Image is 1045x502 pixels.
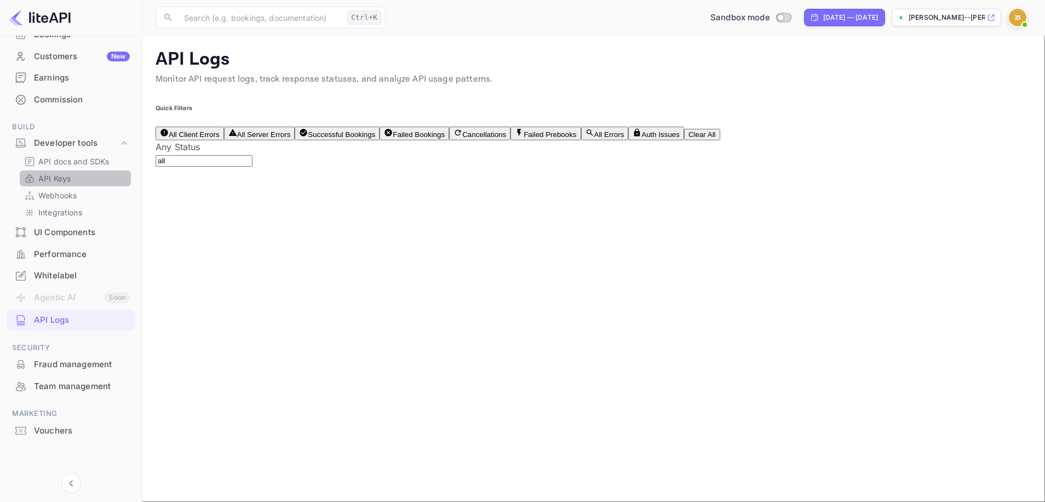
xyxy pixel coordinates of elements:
div: UI Components [7,222,135,243]
button: Auth Issues [628,127,684,140]
a: Performance [7,244,135,264]
div: Earnings [34,72,130,84]
div: CustomersNew [7,46,135,67]
div: Performance [7,244,135,265]
span: Build [7,121,135,133]
div: Commission [7,89,135,111]
a: Whitelabel [7,265,135,286]
div: Whitelabel [7,265,135,287]
div: Developer tools [34,137,119,150]
div: New [107,52,130,61]
p: API Keys [38,173,71,184]
div: Developer tools [7,134,135,153]
div: Any Status [156,140,1032,153]
button: Clear All [684,129,720,140]
div: API Logs [34,314,130,327]
div: UI Components [34,226,130,239]
div: Performance [34,248,130,261]
p: Integrations [38,207,82,218]
div: Ctrl+K [347,10,381,25]
a: Integrations [24,207,127,218]
button: Cancellations [449,127,510,140]
button: Collapse navigation [61,474,81,493]
span: Sandbox mode [710,12,770,24]
a: Commission [7,89,135,110]
img: Zev Isakov [1009,9,1026,26]
a: Vouchers [7,420,135,441]
span: Security [7,342,135,354]
div: Fraud management [34,358,130,371]
p: Monitor API request logs, track response statuses, and analyze API usage patterns. [156,73,1032,86]
div: [DATE] — [DATE] [823,13,878,22]
div: API docs and SDKs [20,153,131,169]
a: Webhooks [24,190,127,201]
div: Click to change the date range period [804,9,885,26]
div: Fraud management [7,354,135,375]
div: Vouchers [7,420,135,442]
p: API Logs [156,49,1032,71]
div: Team management [7,376,135,397]
p: Webhooks [38,190,77,201]
a: UI Components [7,222,135,242]
img: LiteAPI logo [9,9,71,26]
a: API Keys [24,173,127,184]
a: API Logs [7,310,135,330]
button: Successful Bookings [295,127,380,140]
button: All Client Errors [156,127,224,140]
a: Bookings [7,24,135,44]
div: Integrations [20,204,131,220]
h6: Quick Filters [156,104,1032,113]
div: API Keys [20,170,131,186]
div: Vouchers [34,425,130,437]
div: Team management [34,380,130,393]
button: All Errors [581,127,629,140]
a: Fraud management [7,354,135,374]
div: API Logs [7,310,135,331]
div: Earnings [7,67,135,89]
button: All Server Errors [224,127,295,140]
div: Whitelabel [34,270,130,282]
span: Marketing [7,408,135,420]
div: Switch to Production mode [706,12,795,24]
div: Webhooks [20,187,131,203]
div: Commission [34,94,130,106]
button: Failed Bookings [380,127,449,140]
p: [PERSON_NAME]--[PERSON_NAME]-.nuitee.link [909,13,985,22]
a: API docs and SDKs [24,156,127,167]
div: Customers [34,50,130,63]
a: Earnings [7,67,135,88]
a: CustomersNew [7,46,135,66]
button: Failed Prebooks [510,127,581,140]
a: Team management [7,376,135,396]
p: API docs and SDKs [38,156,110,167]
input: Search (e.g. bookings, documentation) [177,7,343,28]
